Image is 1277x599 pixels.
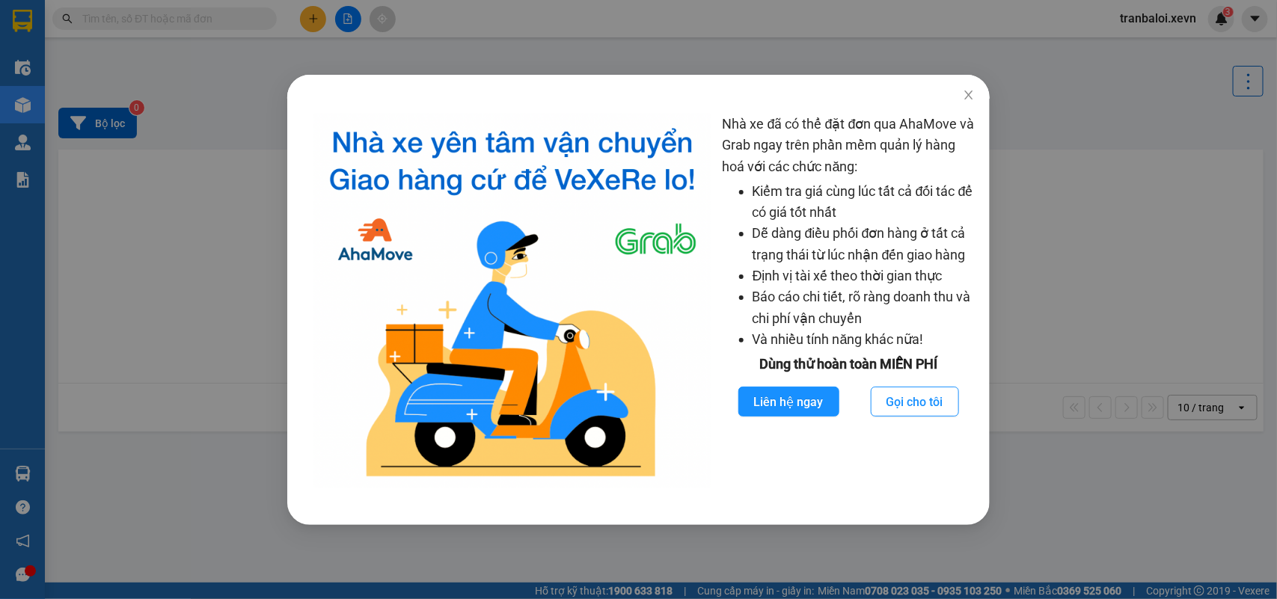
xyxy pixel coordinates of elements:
button: Liên hệ ngay [738,387,839,417]
li: Định vị tài xế theo thời gian thực [753,265,975,286]
span: Liên hệ ngay [754,393,824,411]
li: Kiểm tra giá cùng lúc tất cả đối tác để có giá tốt nhất [753,181,975,224]
button: Close [948,75,990,117]
span: close [963,89,975,101]
li: Báo cáo chi tiết, rõ ràng doanh thu và chi phí vận chuyển [753,286,975,329]
li: Và nhiều tính năng khác nữa! [753,329,975,350]
div: Dùng thử hoàn toàn MIỄN PHÍ [723,354,975,375]
div: Nhà xe đã có thể đặt đơn qua AhaMove và Grab ngay trên phần mềm quản lý hàng hoá với các chức năng: [723,114,975,488]
button: Gọi cho tôi [871,387,959,417]
li: Dễ dàng điều phối đơn hàng ở tất cả trạng thái từ lúc nhận đến giao hàng [753,223,975,265]
img: logo [314,114,711,488]
span: Gọi cho tôi [886,393,943,411]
